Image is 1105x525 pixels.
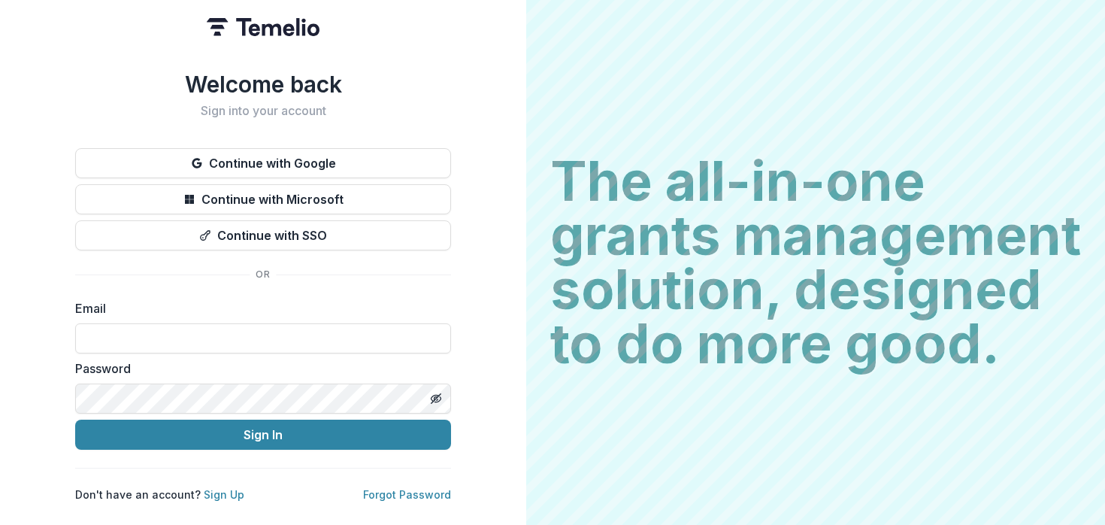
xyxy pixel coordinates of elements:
label: Email [75,299,442,317]
p: Don't have an account? [75,487,244,502]
h2: Sign into your account [75,104,451,118]
img: Temelio [207,18,319,36]
label: Password [75,360,442,378]
button: Continue with SSO [75,220,451,250]
a: Forgot Password [363,488,451,501]
button: Sign In [75,420,451,450]
h1: Welcome back [75,71,451,98]
button: Continue with Microsoft [75,184,451,214]
a: Sign Up [204,488,244,501]
button: Continue with Google [75,148,451,178]
button: Toggle password visibility [424,387,448,411]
